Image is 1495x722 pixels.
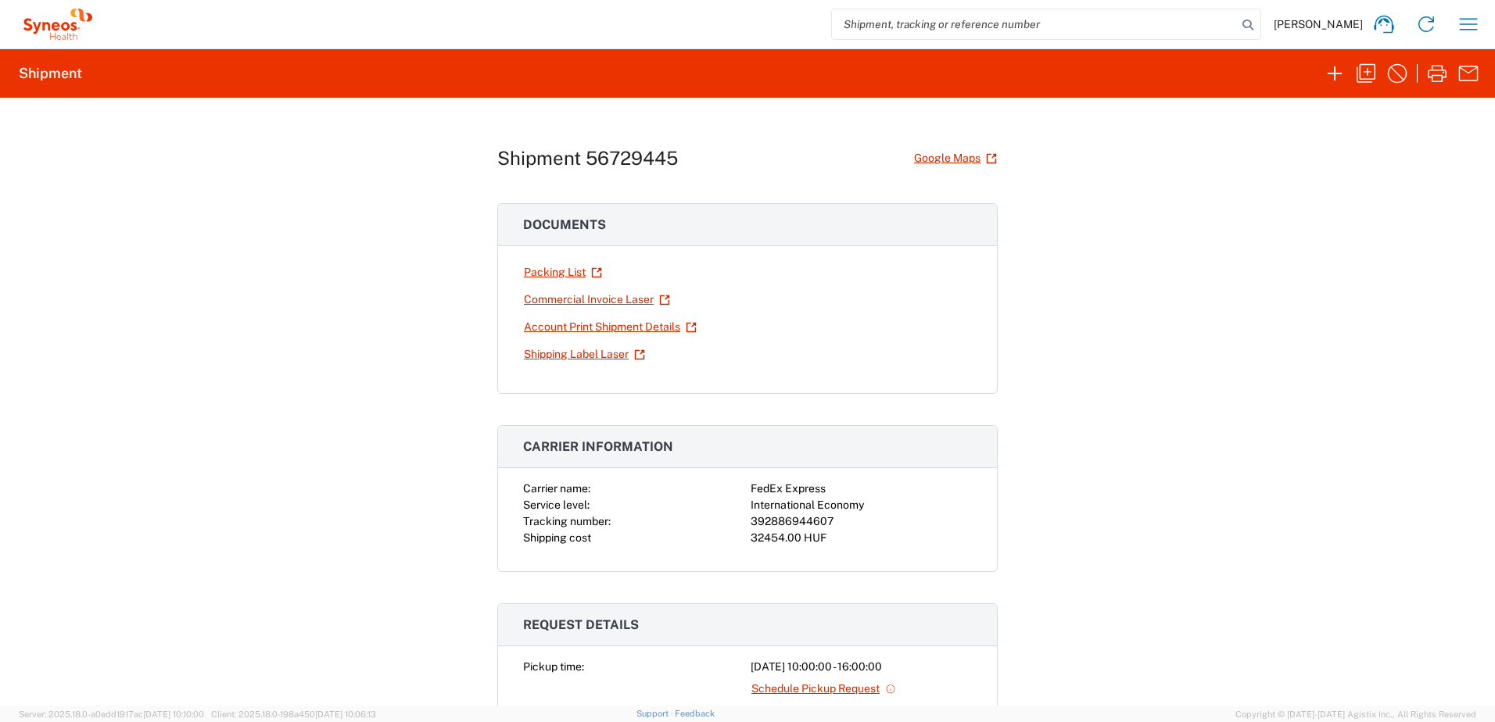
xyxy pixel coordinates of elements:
[751,530,972,546] div: 32454.00 HUF
[751,497,972,513] div: International Economy
[523,313,697,341] a: Account Print Shipment Details
[523,439,673,454] span: Carrier information
[19,64,82,83] h2: Shipment
[523,531,591,544] span: Shipping cost
[497,147,678,170] h1: Shipment 56729445
[315,709,376,719] span: [DATE] 10:06:13
[143,709,204,719] span: [DATE] 10:10:00
[523,217,606,232] span: Documents
[832,9,1237,39] input: Shipment, tracking or reference number
[1274,17,1363,31] span: [PERSON_NAME]
[523,286,671,313] a: Commercial Invoice Laser
[523,482,590,495] span: Carrier name:
[1235,707,1476,721] span: Copyright © [DATE]-[DATE] Agistix Inc., All Rights Reserved
[751,659,972,675] div: [DATE] 10:00:00 - 16:00:00
[751,513,972,530] div: 392886944607
[523,499,590,511] span: Service level:
[19,709,204,719] span: Server: 2025.18.0-a0edd1917ac
[751,675,897,702] a: Schedule Pickup Request
[751,481,972,497] div: FedEx Express
[636,709,676,718] a: Support
[523,704,590,717] span: Delivery time:
[523,515,611,527] span: Tracking number:
[751,702,972,719] div: -
[523,617,639,632] span: Request details
[523,660,584,673] span: Pickup time:
[523,341,646,368] a: Shipping Label Laser
[675,709,715,718] a: Feedback
[211,709,376,719] span: Client: 2025.18.0-198a450
[523,259,603,286] a: Packing List
[913,145,998,172] a: Google Maps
